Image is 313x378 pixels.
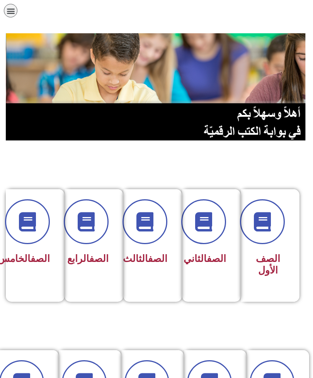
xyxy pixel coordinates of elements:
span: الثاني [184,253,226,264]
span: الصف الأول [256,253,280,276]
div: כפתור פתיחת תפריט [4,4,17,17]
span: الرابع [67,253,109,264]
a: الصف [207,253,226,264]
a: الصف [89,253,109,264]
span: الثالث [123,253,167,264]
a: الصف [31,253,50,264]
a: الصف [148,253,167,264]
